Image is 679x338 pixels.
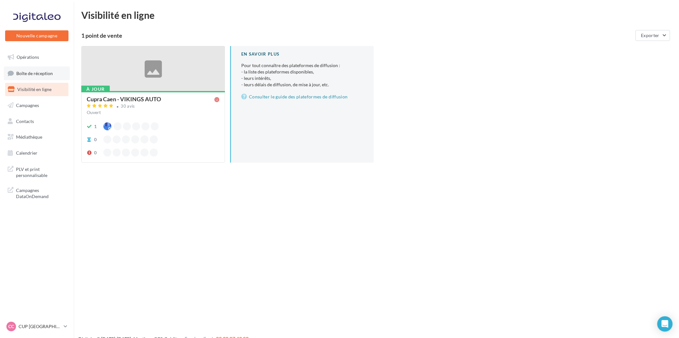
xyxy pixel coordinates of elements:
a: Boîte de réception [4,66,70,80]
div: 1 point de vente [81,33,633,38]
a: 30 avis [87,103,220,111]
div: Cupra Caen - VIKINGS AUTO [87,96,161,102]
div: À jour [81,86,110,93]
span: PLV et print personnalisable [16,165,66,179]
div: Visibilité en ligne [81,10,671,20]
span: CC [8,323,14,330]
div: 1 [94,123,97,130]
a: Contacts [4,115,70,128]
a: Calendrier [4,146,70,160]
a: Opérations [4,50,70,64]
span: Médiathèque [16,134,42,140]
button: Nouvelle campagne [5,30,68,41]
a: PLV et print personnalisable [4,162,70,181]
a: Consulter le guide des plateformes de diffusion [241,93,363,101]
div: 0 [94,136,97,143]
p: Pour tout connaître des plateformes de diffusion : [241,62,363,88]
p: CUP [GEOGRAPHIC_DATA] [19,323,61,330]
li: - leurs intérêts, [241,75,363,81]
span: Opérations [17,54,39,60]
span: Campagnes DataOnDemand [16,186,66,200]
span: Boîte de réception [16,70,53,76]
li: - leurs délais de diffusion, de mise à jour, etc. [241,81,363,88]
div: 0 [94,150,97,156]
span: Campagnes [16,103,39,108]
a: Campagnes [4,99,70,112]
a: Médiathèque [4,130,70,144]
div: 30 avis [121,104,135,108]
div: Open Intercom Messenger [657,316,673,332]
span: Exporter [641,33,659,38]
li: - la liste des plateformes disponibles, [241,69,363,75]
a: Visibilité en ligne [4,83,70,96]
div: En savoir plus [241,51,363,57]
button: Exporter [635,30,670,41]
span: Contacts [16,118,34,124]
span: Calendrier [16,150,37,156]
a: Campagnes DataOnDemand [4,183,70,202]
span: Visibilité en ligne [17,87,52,92]
span: Ouvert [87,110,101,115]
a: CC CUP [GEOGRAPHIC_DATA] [5,320,68,333]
